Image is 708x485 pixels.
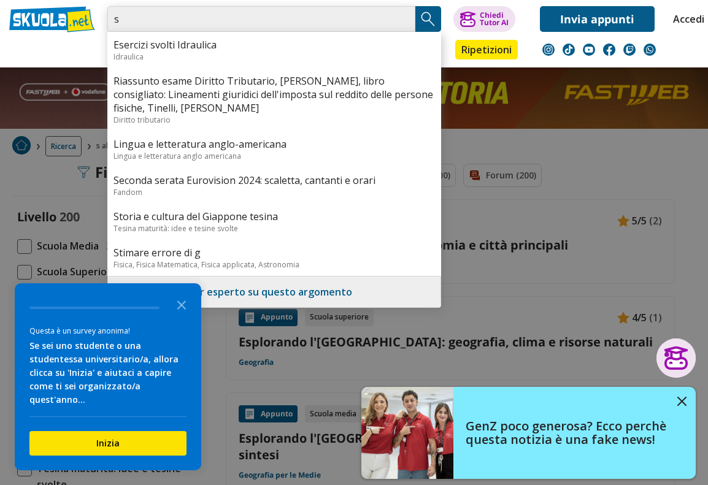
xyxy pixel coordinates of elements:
div: Chiedi Tutor AI [480,12,509,26]
button: ChiediTutor AI [453,6,515,32]
div: Lingua e letteratura anglo americana [114,151,435,161]
div: Survey [15,283,201,470]
img: youtube [583,44,595,56]
a: Invia appunti [540,6,655,32]
button: Inizia [29,431,187,456]
button: Search Button [415,6,441,32]
a: Trova un tutor esperto su questo argomento [133,285,352,299]
div: Tesina maturità: idee e tesine svolte [114,223,435,234]
img: WhatsApp [644,44,656,56]
div: Idraulica [114,52,435,62]
div: Questa è un survey anonima! [29,325,187,337]
a: Ripetizioni [455,40,518,59]
a: Riassunto esame Diritto Tributario, [PERSON_NAME], libro consigliato: Lineamenti giuridici dell'i... [114,74,435,115]
img: tiktok [563,44,575,56]
a: Seconda serata Eurovision 2024: scaletta, cantanti e orari [114,174,435,187]
img: Cerca appunti, riassunti o versioni [419,10,437,28]
div: Se sei uno studente o una studentessa universitario/a, allora clicca su 'Inizia' e aiutaci a capi... [29,339,187,407]
a: Accedi [673,6,699,32]
div: Fisica, Fisica Matematica, Fisica applicata, Astronomia [114,259,435,270]
a: Storia e cultura del Giappone tesina [114,210,435,223]
a: Appunti [104,40,160,62]
img: facebook [603,44,615,56]
a: Stimare errore di g [114,246,435,259]
a: Esercizi svolti Idraulica [114,38,435,52]
img: instagram [542,44,555,56]
img: Trova un tutor esperto [114,283,133,301]
div: Diritto tributario [114,115,435,125]
input: Cerca appunti, riassunti o versioni [107,6,415,32]
h4: GenZ poco generosa? Ecco perchè questa notizia è una fake news! [466,419,668,446]
img: twitch [623,44,636,56]
img: close [677,397,687,406]
a: Lingua e letteratura anglo-americana [114,137,435,151]
div: Fandom [114,187,435,197]
button: Close the survey [169,292,194,316]
a: GenZ poco generosa? Ecco perchè questa notizia è una fake news! [361,387,696,479]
